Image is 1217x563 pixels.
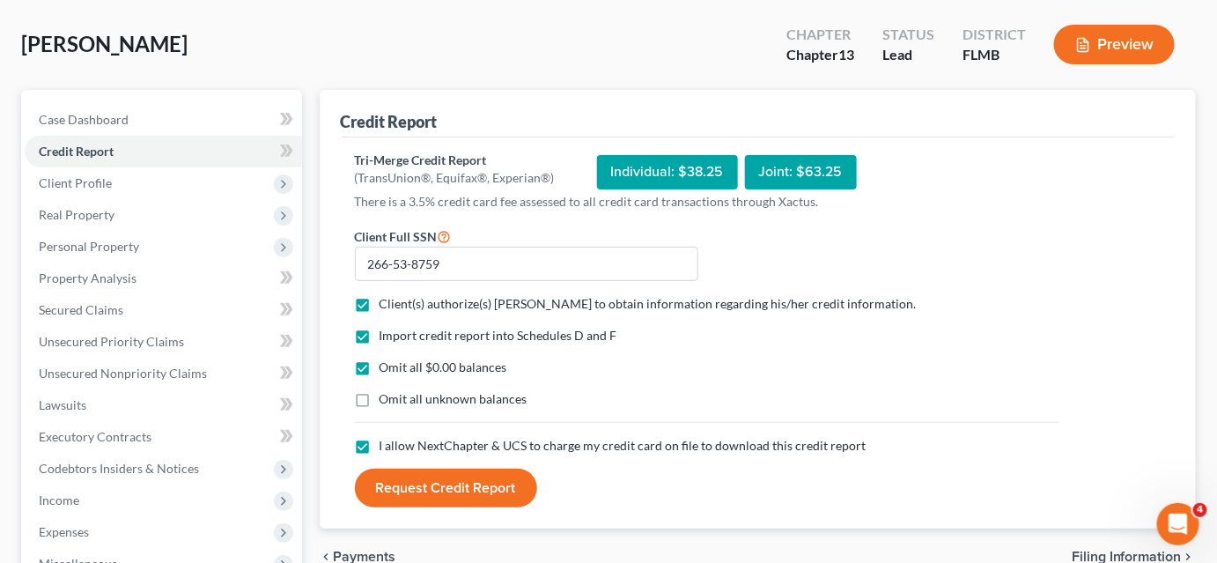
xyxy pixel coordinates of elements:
a: Executory Contracts [25,421,302,453]
span: Expenses [39,524,89,539]
div: Joint: $63.25 [745,155,857,189]
div: Status [882,25,934,45]
input: XXX-XX-XXXX [355,247,698,282]
p: There is a 3.5% credit card fee assessed to all credit card transactions through Xactus. [355,193,1059,211]
div: Chapter [786,45,854,65]
a: Secured Claims [25,294,302,326]
div: Chapter [786,25,854,45]
span: Case Dashboard [39,112,129,127]
span: 13 [838,46,854,63]
span: Codebtors Insiders & Notices [39,461,199,476]
div: Lead [882,45,934,65]
div: Tri-Merge Credit Report [355,152,555,169]
span: Credit Report [39,144,114,159]
a: Unsecured Nonpriority Claims [25,358,302,389]
span: Unsecured Priority Claims [39,334,184,349]
iframe: Intercom live chat [1157,503,1199,545]
button: Request Credit Report [355,469,537,507]
div: Credit Report [341,111,438,132]
span: Income [39,493,79,507]
span: Executory Contracts [39,429,151,444]
span: Unsecured Nonpriority Claims [39,366,207,381]
div: Individual: $38.25 [597,155,738,189]
a: Unsecured Priority Claims [25,326,302,358]
span: Omit all $0.00 balances [380,359,507,374]
span: Client Full SSN [355,229,438,244]
span: 4 [1193,503,1207,517]
span: Property Analysis [39,270,136,285]
span: Secured Claims [39,302,123,317]
a: Lawsuits [25,389,302,421]
span: Personal Property [39,239,139,254]
span: I allow NextChapter & UCS to charge my credit card on file to download this credit report [380,438,867,453]
div: (TransUnion®, Equifax®, Experian®) [355,169,555,187]
span: Client(s) authorize(s) [PERSON_NAME] to obtain information regarding his/her credit information. [380,296,917,311]
span: Real Property [39,207,114,222]
span: Import credit report into Schedules D and F [380,328,617,343]
span: Client Profile [39,175,112,190]
span: [PERSON_NAME] [21,31,188,56]
div: FLMB [963,45,1026,65]
a: Credit Report [25,136,302,167]
div: District [963,25,1026,45]
span: Omit all unknown balances [380,391,527,406]
button: Preview [1054,25,1175,64]
a: Property Analysis [25,263,302,294]
span: Lawsuits [39,397,86,412]
a: Case Dashboard [25,104,302,136]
